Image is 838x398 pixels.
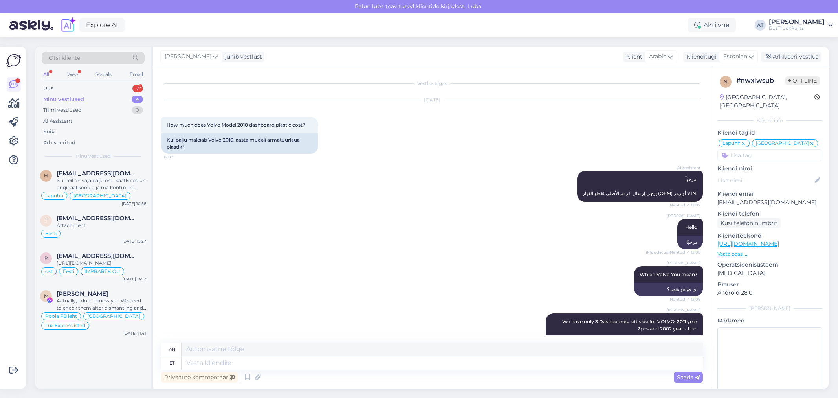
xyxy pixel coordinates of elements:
div: BusTruckParts [769,25,825,31]
span: toomas.alekors@autosoit.ee [57,215,138,222]
a: Explore AI [79,18,125,32]
div: Küsi telefoninumbrit [717,218,781,228]
div: [URL][DOMAIN_NAME] [57,260,146,267]
div: # nwxiwsub [736,76,785,85]
span: Otsi kliente [49,54,80,62]
input: Lisa tag [717,149,822,161]
div: [DATE] 10:56 [122,201,146,206]
p: Brauser [717,280,822,289]
span: Lux Express isted [45,323,85,328]
span: How much does Volvo Model 2010 dashboard plastic cost? [167,122,305,128]
div: et [169,356,174,370]
div: Kui palju maksab Volvo 2010. aasta mudeli armatuurlaua plastik? [161,133,318,154]
span: Ham90asd@gmail.com [57,170,138,177]
p: Kliendi tag'id [717,129,822,137]
div: Privaatne kommentaar [161,372,238,383]
div: 0 [132,106,143,114]
div: Minu vestlused [43,96,84,103]
span: Lapuhh [45,193,63,198]
p: Märkmed [717,317,822,325]
p: Operatsioonisüsteem [717,261,822,269]
div: [DATE] 11:41 [123,330,146,336]
span: Which Volvo You mean? [640,271,697,277]
div: AT [755,20,766,31]
span: 12:07 [163,154,193,160]
p: [EMAIL_ADDRESS][DOMAIN_NAME] [717,198,822,206]
span: Hello [685,224,697,230]
div: Socials [94,69,113,79]
span: H [44,173,48,179]
div: Kliendi info [717,117,822,124]
div: All [42,69,51,79]
span: M [44,293,48,299]
span: [PERSON_NAME] [667,213,700,219]
span: Eesti [45,231,57,236]
div: Uus [43,85,53,92]
span: ost [45,269,53,274]
p: [MEDICAL_DATA] [717,269,822,277]
div: Kui Teil on vaja palju osi - saatke palun originaal koodid ja ma kontrollin saadavus. [57,177,146,191]
div: أي فولفو تقصد؟ [634,283,703,296]
img: explore-ai [60,17,76,33]
div: [DATE] 14:17 [123,276,146,282]
div: Tiimi vestlused [43,106,82,114]
span: Saada [677,374,700,381]
a: [URL][DOMAIN_NAME] [717,240,779,247]
span: IMPRAREK OÜ [84,269,120,274]
span: [PERSON_NAME] [667,307,700,313]
img: Askly Logo [6,53,21,68]
span: AI Assistent [671,165,700,171]
span: Nähtud ✓ 12:07 [670,202,700,208]
span: Offline [785,76,820,85]
span: Estonian [723,52,747,61]
span: Poola FB leht [45,314,77,319]
p: Kliendi telefon [717,210,822,218]
div: AI Assistent [43,117,72,125]
span: r [44,255,48,261]
span: Minu vestlused [75,153,111,160]
span: [GEOGRAPHIC_DATA] [756,141,809,146]
p: Kliendi nimi [717,164,822,173]
div: مرحبًا [677,236,703,249]
span: (Muudetud) Nähtud ✓ 12:08 [646,249,700,255]
div: [DATE] [161,96,703,103]
div: Web [66,69,79,79]
span: We have only 3 Dashboards. left side for VOLVO: 2011 year 2pcs and 2002 yeat - 1 pc. [562,319,699,332]
span: [PERSON_NAME] [165,52,211,61]
span: Luba [466,3,484,10]
input: Lisa nimi [718,176,813,185]
span: Arabic [649,52,666,61]
div: Vestlus algas [161,80,703,87]
div: Arhiveeri vestlus [761,52,821,62]
a: [PERSON_NAME]BusTruckParts [769,19,833,31]
div: Actually, I don´t know yet. We need to check them after dismantling and then I can tell You price. [57,297,146,311]
div: Klient [623,53,642,61]
span: Eesti [63,269,74,274]
div: ar [169,343,175,356]
span: [PERSON_NAME] [667,260,700,266]
span: n [724,79,728,85]
span: [GEOGRAPHIC_DATA] [73,193,127,198]
div: 2 [132,85,143,92]
div: [PERSON_NAME] [769,19,825,25]
span: t [45,217,48,223]
div: Aktiivne [688,18,736,32]
span: Maciej Przezdziecki [57,290,108,297]
div: [GEOGRAPHIC_DATA], [GEOGRAPHIC_DATA] [720,93,814,110]
div: juhib vestlust [222,53,262,61]
p: Vaata edasi ... [717,251,822,258]
div: [DATE] 15:27 [122,238,146,244]
span: rom.ivanov94@gmail.com [57,252,138,260]
span: Lapuhh [722,141,741,146]
div: [PERSON_NAME] [717,305,822,312]
span: [GEOGRAPHIC_DATA] [87,314,140,319]
div: Klienditugi [683,53,717,61]
p: Android 28.0 [717,289,822,297]
div: Email [128,69,145,79]
div: Kõik [43,128,55,136]
p: Kliendi email [717,190,822,198]
div: Attachment [57,222,146,229]
div: 4 [132,96,143,103]
div: Arhiveeritud [43,139,75,147]
span: Nähtud ✓ 12:09 [670,297,700,302]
